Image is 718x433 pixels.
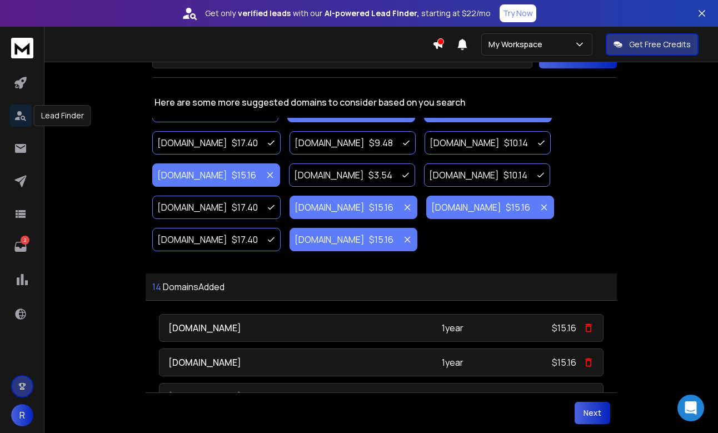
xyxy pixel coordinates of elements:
p: Get Free Credits [629,39,691,50]
h3: [DOMAIN_NAME] [157,233,227,246]
p: $15.16 [552,390,576,404]
h3: [DOMAIN_NAME] [430,136,500,150]
p: [DOMAIN_NAME] [168,390,353,404]
h4: $ 15.16 [232,168,256,182]
strong: verified leads [238,8,291,19]
h3: Domains Added [146,273,617,301]
h4: $ 9.48 [369,136,393,150]
p: Here are some more suggested domains to consider based on you search [152,96,617,109]
button: Try Now [500,4,536,22]
h4: $ 15.16 [506,201,530,214]
h3: [DOMAIN_NAME] [157,201,227,214]
h4: $ 15.16 [369,201,393,214]
p: 1 year [360,321,545,335]
p: [DOMAIN_NAME] [168,356,353,369]
h4: $ 17.40 [232,233,258,246]
button: R [11,404,33,426]
p: [DOMAIN_NAME] [168,321,353,335]
h3: [DOMAIN_NAME] [429,168,499,182]
p: Get only with our starting at $22/mo [205,8,491,19]
h3: [DOMAIN_NAME] [294,168,364,182]
h3: [DOMAIN_NAME] [295,136,365,150]
p: Try Now [503,8,533,19]
h4: $ 17.40 [232,201,258,214]
h3: [DOMAIN_NAME] [157,168,227,182]
h4: $ 10.14 [504,136,528,150]
div: Open Intercom Messenger [677,395,704,421]
h3: [DOMAIN_NAME] [295,233,365,246]
h3: [DOMAIN_NAME] [295,201,365,214]
button: Get Free Credits [606,33,699,56]
div: Lead Finder [34,105,91,126]
p: $15.16 [552,321,576,335]
p: $15.16 [552,356,576,369]
span: 14 [152,281,161,293]
button: Next [575,402,610,424]
img: logo [11,38,33,58]
h4: $ 10.14 [503,168,527,182]
p: My Workspace [488,39,547,50]
h3: [DOMAIN_NAME] [431,201,501,214]
a: 2 [9,236,32,258]
strong: AI-powered Lead Finder, [325,8,419,19]
h4: $ 3.54 [368,168,392,182]
h4: $ 17.40 [232,136,258,150]
h3: [DOMAIN_NAME] [157,136,227,150]
p: 1 year [360,356,545,369]
p: 1 year [360,390,545,404]
h4: $ 15.16 [369,233,393,246]
p: 2 [21,236,29,245]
